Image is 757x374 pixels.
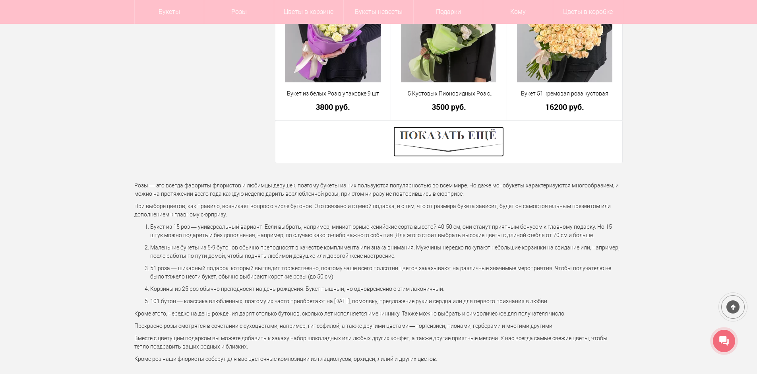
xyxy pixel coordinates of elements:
[150,264,623,281] p: 51 роза — шикарный подарок, который выглядит торжественно, поэтому чаще всего полсотни цветов зак...
[393,138,504,144] a: Показать ещё
[512,90,618,98] a: Букет 51 кремовая роза кустовая
[134,310,623,318] p: Кроме этого, нередко на день рождения дарят столько бутонов, сколько лет исполняется имениннику. ...
[396,90,501,98] a: 5 Кустовых Пионовидных Роз с эвкалиптом
[150,223,623,240] p: Букет из 15 роз — универсальный вариант. Если выбрать, например, миниатюрные кенийские сорта высо...
[281,90,386,98] a: Букет из белых Роз в упаковке 9 шт
[150,243,623,260] p: Маленькие букеты из 5-9 бутонов обычно преподносят в качестве комплимента или знака внимания. Муж...
[393,127,504,157] img: Показать ещё
[134,322,623,330] p: Прекрасно розы смотрятся в сочетании с сухоцветами, например, гипсофилой, а также другими цветами...
[134,355,623,363] p: Кроме роз наши флористы соберут для вас цветочные композиции из гладиолусов, орхидей, лилий и дру...
[134,334,623,351] p: Вместе с цветущим подарком вы можете добавить к заказу набор шоколадных или любых других конфет, ...
[512,103,618,111] a: 16200 руб.
[150,285,623,293] p: Корзины из 25 роз обычно преподносят на день рождения. Букет пышный, но одновременно с этим лакон...
[281,103,386,111] a: 3800 руб.
[134,181,623,198] p: Розы — это всегда фавориты флористов и любимцы девушек, поэтому букеты из них пользуются популярн...
[396,103,501,111] a: 3500 руб.
[134,202,623,219] p: При выборе цветов, как правило, возникает вопрос о числе бутонов. Это связано и с ценой подарка, ...
[150,297,623,306] p: 101 бутон — классика влюбленных, поэтому их часто приобретают на [DATE], помолвку, предложение ру...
